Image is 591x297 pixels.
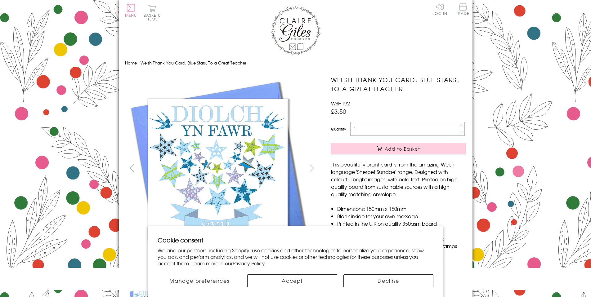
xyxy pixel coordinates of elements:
span: WSH192 [331,100,350,107]
label: Quantity [331,126,346,132]
h2: Cookie consent [158,236,433,244]
button: Basket0 items [144,5,161,21]
p: This beautiful vibrant card is from the amazing Welsh language 'Sherbet Sundae' range. Designed w... [331,161,466,198]
button: Decline [343,274,433,287]
button: next [305,161,319,175]
button: Menu [125,4,137,17]
button: prev [125,161,139,175]
img: Claire Giles Greetings Cards [271,6,320,55]
li: Blank inside for your own message [337,212,466,220]
a: Home [125,60,137,66]
li: Printed in the U.K on quality 350gsm board [337,220,466,227]
nav: breadcrumbs [125,57,466,69]
li: Dimensions: 150mm x 150mm [337,205,466,212]
span: Welsh Thank You Card, Blue Stars, To a Great Teacher [141,60,246,66]
button: Accept [247,274,337,287]
span: 0 items [146,12,161,22]
a: Log In [432,3,447,15]
span: Trade [456,3,469,15]
a: Trade [456,3,469,16]
a: Privacy Policy [233,259,265,267]
span: › [138,60,139,66]
h1: Welsh Thank You Card, Blue Stars, To a Great Teacher [331,75,466,93]
span: Menu [125,12,137,18]
span: £3.50 [331,107,346,116]
button: Add to Basket [331,143,466,154]
span: Manage preferences [169,277,229,284]
button: Manage preferences [158,274,241,287]
p: We and our partners, including Shopify, use cookies and other technologies to personalize your ex... [158,247,433,266]
span: Add to Basket [385,146,420,152]
img: Welsh Thank You Card, Blue Stars, To a Great Teacher [125,75,311,261]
